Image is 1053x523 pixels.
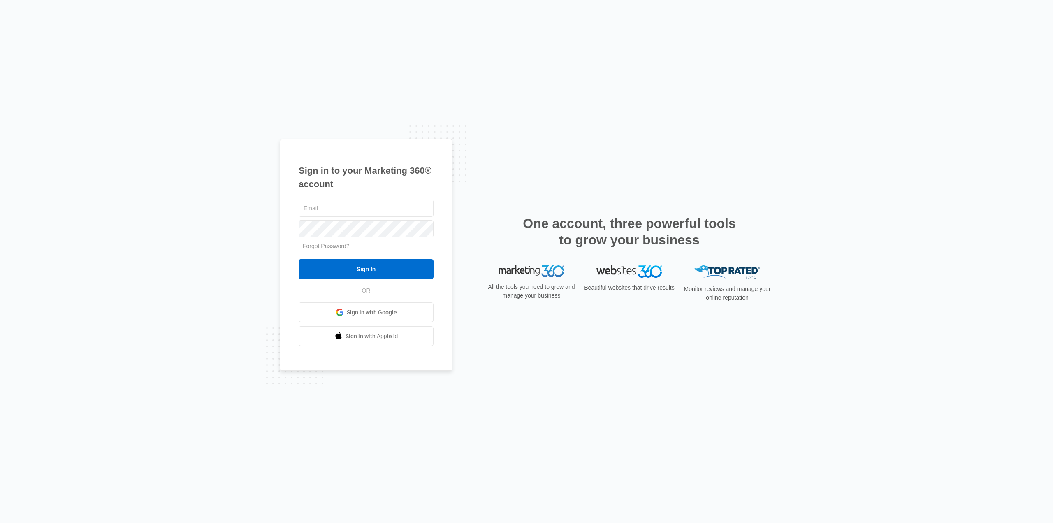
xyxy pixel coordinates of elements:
[356,286,376,295] span: OR
[299,326,434,346] a: Sign in with Apple Id
[681,285,773,302] p: Monitor reviews and manage your online reputation
[485,283,578,300] p: All the tools you need to grow and manage your business
[303,243,350,249] a: Forgot Password?
[596,265,662,277] img: Websites 360
[583,284,675,292] p: Beautiful websites that drive results
[299,259,434,279] input: Sign In
[347,308,397,317] span: Sign in with Google
[694,265,760,279] img: Top Rated Local
[499,265,564,277] img: Marketing 360
[299,302,434,322] a: Sign in with Google
[299,200,434,217] input: Email
[299,164,434,191] h1: Sign in to your Marketing 360® account
[520,215,738,248] h2: One account, three powerful tools to grow your business
[346,332,398,341] span: Sign in with Apple Id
